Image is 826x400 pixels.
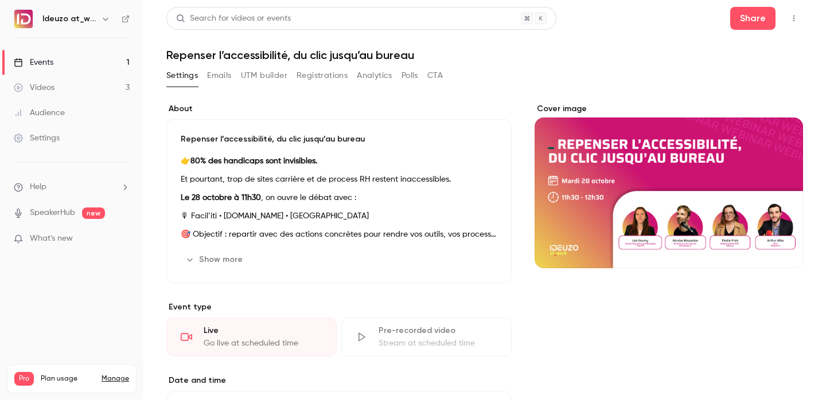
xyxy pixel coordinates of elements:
[181,228,497,241] p: 🎯 Objectif : repartir avec des actions concrètes pour rendre vos outils, vos process et vos expér...
[204,338,322,349] div: Go live at scheduled time
[204,325,322,336] div: Live
[14,107,65,119] div: Audience
[30,181,46,193] span: Help
[30,207,75,219] a: SpeakerHub
[116,234,130,244] iframe: Noticeable Trigger
[181,191,497,205] p: , on ouvre le débat avec :
[730,7,776,30] button: Share
[166,375,512,386] label: Date and time
[82,207,105,219] span: new
[42,13,96,25] h6: Ideuzo at_work
[207,66,231,85] button: Emails
[357,66,392,85] button: Analytics
[166,317,337,356] div: LiveGo live at scheduled time
[14,82,54,93] div: Videos
[102,374,129,383] a: Manage
[41,374,95,383] span: Plan usage
[181,172,497,186] p: Et pourtant, trop de sites carrière et de process RH restent inaccessibles.
[379,338,497,349] div: Stream at scheduled time
[181,154,497,168] p: 👉
[181,134,497,145] p: Repenser l’accessibilité, du clic jusqu’au bureau
[14,132,60,144] div: Settings
[30,233,73,245] span: What's new
[181,250,250,269] button: Show more
[166,103,512,115] label: About
[190,157,317,165] strong: 80% des handicaps sont invisibles.
[181,209,497,223] p: 🎙 Facil’iti • [DOMAIN_NAME] • [GEOGRAPHIC_DATA]
[379,325,497,336] div: Pre-recorded video
[535,103,803,268] section: Cover image
[166,66,198,85] button: Settings
[535,103,803,115] label: Cover image
[402,66,418,85] button: Polls
[297,66,348,85] button: Registrations
[14,181,130,193] li: help-dropdown-opener
[341,317,512,356] div: Pre-recorded videoStream at scheduled time
[14,10,33,28] img: Ideuzo at_work
[166,301,512,313] p: Event type
[427,66,443,85] button: CTA
[181,194,261,202] strong: Le 28 octobre à 11h30
[176,13,291,25] div: Search for videos or events
[14,372,34,386] span: Pro
[241,66,287,85] button: UTM builder
[166,48,803,62] h1: Repenser l’accessibilité, du clic jusqu’au bureau
[14,57,53,68] div: Events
